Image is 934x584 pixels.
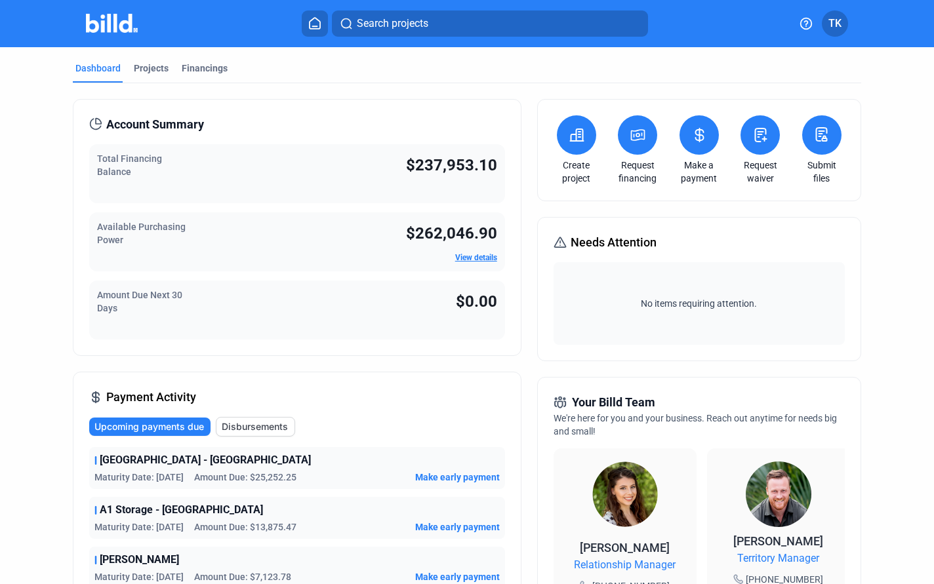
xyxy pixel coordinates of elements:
div: Dashboard [75,62,121,75]
span: Relationship Manager [574,557,676,573]
span: [GEOGRAPHIC_DATA] - [GEOGRAPHIC_DATA] [100,452,311,468]
span: Disbursements [222,420,288,433]
span: Amount Due Next 30 Days [97,290,182,313]
a: Create project [554,159,599,185]
span: Territory Manager [737,551,819,566]
span: Upcoming payments due [94,420,204,433]
button: Search projects [332,10,648,37]
div: Projects [134,62,169,75]
a: Request financing [615,159,660,185]
span: Payment Activity [106,388,196,406]
a: Submit files [799,159,845,185]
span: Available Purchasing Power [97,222,186,245]
span: Maturity Date: [DATE] [94,570,184,583]
button: Upcoming payments due [89,418,211,436]
img: Territory Manager [746,461,811,527]
span: [PERSON_NAME] [733,534,823,548]
button: Disbursements [216,417,295,437]
div: Financings [182,62,228,75]
span: Amount Due: $25,252.25 [194,471,296,484]
span: [PERSON_NAME] [580,541,670,555]
span: No items requiring attention. [559,297,840,310]
a: View details [455,253,497,262]
button: Make early payment [415,520,500,534]
span: A1 Storage - [GEOGRAPHIC_DATA] [100,502,263,518]
span: [PERSON_NAME] [100,552,179,568]
span: $237,953.10 [406,156,497,174]
span: $0.00 [456,292,497,311]
span: Total Financing Balance [97,153,162,177]
span: $262,046.90 [406,224,497,243]
button: Make early payment [415,471,500,484]
span: Search projects [357,16,428,31]
span: Needs Attention [571,233,657,252]
span: TK [828,16,842,31]
span: Maturity Date: [DATE] [94,471,184,484]
span: Account Summary [106,115,204,134]
a: Request waiver [737,159,783,185]
span: We're here for you and your business. Reach out anytime for needs big and small! [554,413,837,437]
span: Maturity Date: [DATE] [94,520,184,534]
button: Make early payment [415,570,500,583]
button: TK [822,10,848,37]
a: Make a payment [676,159,722,185]
img: Relationship Manager [592,461,658,527]
span: Your Billd Team [572,393,655,412]
img: Billd Company Logo [86,14,138,33]
span: Amount Due: $7,123.78 [194,570,291,583]
span: Amount Due: $13,875.47 [194,520,296,534]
